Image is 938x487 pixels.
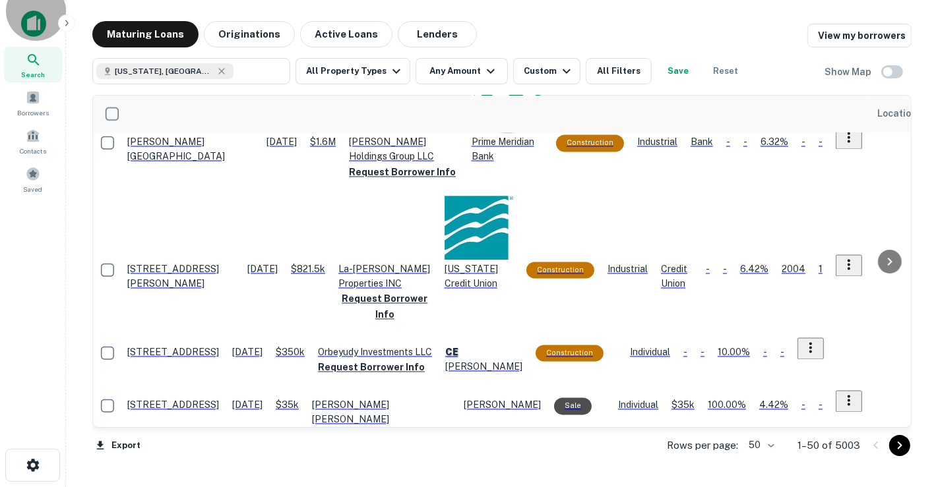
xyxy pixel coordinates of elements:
p: 10.00% [718,345,750,360]
p: [PERSON_NAME] Holdings Group LLC [349,135,458,164]
p: [DATE] [247,262,278,277]
img: picture [445,194,513,262]
p: $821.5k [291,262,325,277]
img: capitalize-icon.png [21,11,46,37]
div: [US_STATE] Credit Union [445,194,513,291]
p: [STREET_ADDRESS][PERSON_NAME] [127,262,234,291]
p: [DATE] [232,345,263,360]
button: Originations [204,21,295,47]
div: [PERSON_NAME] [445,346,522,374]
p: [STREET_ADDRESS] [127,398,219,413]
p: C E [445,346,522,360]
button: All Filters [586,58,652,84]
p: Industrial [608,262,648,277]
span: - [743,137,747,148]
button: Request Borrower Info [338,291,431,323]
button: Request Borrower Info [349,165,456,181]
p: [PERSON_NAME][GEOGRAPHIC_DATA] [127,135,253,164]
div: Custom [524,63,575,79]
p: 4.42% [759,398,788,413]
p: - [726,135,730,150]
button: All Property Types [296,58,410,84]
div: This loan purpose was for construction [556,135,624,152]
span: Borrowers [17,107,49,118]
p: Credit Union [661,262,693,291]
p: [DATE] [266,135,297,150]
button: Reset [704,58,747,84]
p: [PERSON_NAME] [PERSON_NAME] [312,398,451,427]
span: - [701,347,704,358]
p: - [819,398,823,413]
p: [PERSON_NAME] [464,398,541,413]
iframe: Chat Widget [872,382,938,445]
p: - [683,345,687,360]
button: Lenders [398,21,477,47]
p: Bank [691,135,713,150]
button: Export [92,436,144,455]
p: 6.32% [761,135,788,150]
p: $35k [276,398,299,413]
button: Request Borrower Info [318,360,425,376]
p: Individual [618,398,658,413]
p: Industrial [637,135,677,150]
div: Sale [554,398,592,415]
p: - [780,345,784,360]
p: 2004 [782,262,805,277]
p: Individual [630,345,670,360]
button: Go to next page [889,435,910,456]
p: $350k [276,345,305,360]
span: Saved [24,184,43,194]
p: Rows per page: [667,438,738,453]
p: 6.42% [740,262,768,277]
span: Search [21,69,45,80]
p: [STREET_ADDRESS] [127,345,219,360]
p: - [706,262,710,277]
button: Active Loans [300,21,392,47]
button: Maturing Loans [92,21,199,47]
button: Save your search to get updates of matches that match your search criteria. [657,58,699,84]
div: This loan purpose was for construction [536,345,604,362]
a: View my borrowers [807,24,912,47]
p: - [801,398,805,413]
span: [US_STATE], [GEOGRAPHIC_DATA] [115,65,214,77]
div: This loan purpose was for construction [526,262,594,279]
p: 1 [819,262,823,277]
h6: Show Map [825,65,873,79]
div: 50 [743,436,776,455]
p: La-[PERSON_NAME] Properties INC [338,262,431,291]
span: 100.00% [708,400,746,411]
span: - [723,264,727,275]
p: - [763,345,767,360]
p: $1.6M [310,135,336,150]
p: - [819,135,823,150]
button: Any Amount [416,58,508,84]
p: 1–50 of 5003 [797,438,860,453]
span: Contacts [20,146,46,156]
p: $35k [672,398,695,413]
p: - [801,135,805,150]
p: [DATE] [232,398,263,413]
p: Orbeyudy Investments LLC [318,345,432,360]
